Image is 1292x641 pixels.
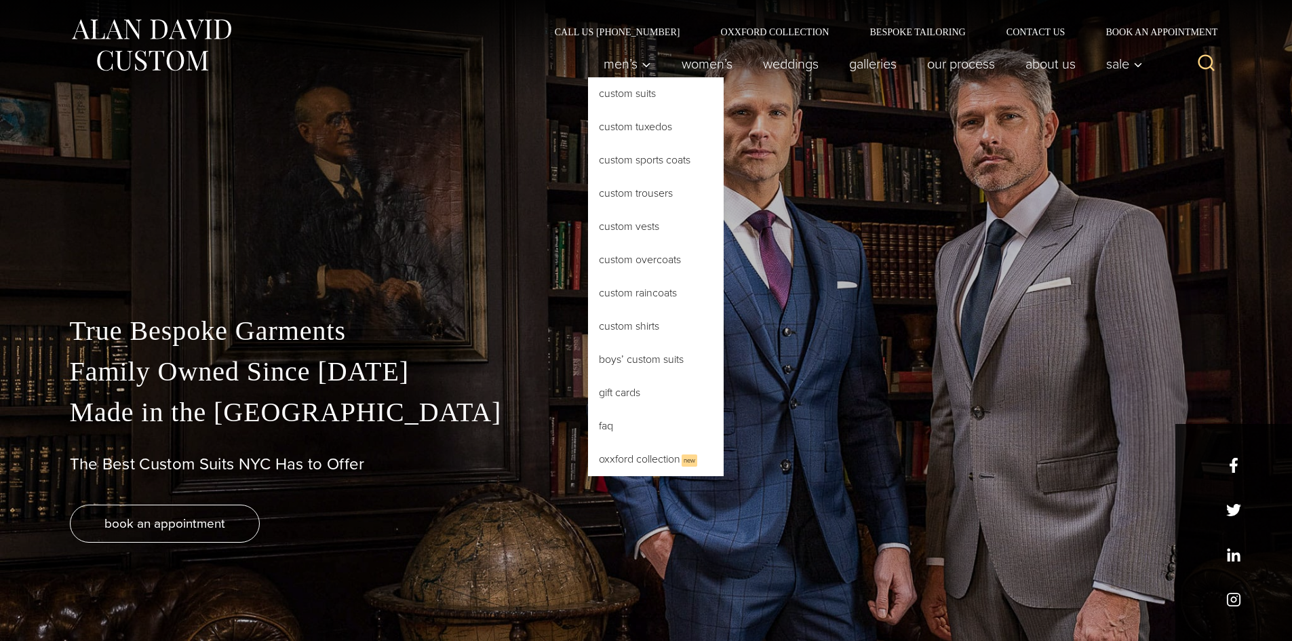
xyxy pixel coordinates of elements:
[534,27,701,37] a: Call Us [PHONE_NUMBER]
[588,144,724,176] a: Custom Sports Coats
[588,50,1150,77] nav: Primary Navigation
[986,27,1086,37] a: Contact Us
[1106,57,1143,71] span: Sale
[588,111,724,143] a: Custom Tuxedos
[604,57,651,71] span: Men’s
[588,310,724,343] a: Custom Shirts
[682,454,697,467] span: New
[834,50,912,77] a: Galleries
[700,27,849,37] a: Oxxford Collection
[747,50,834,77] a: weddings
[588,277,724,309] a: Custom Raincoats
[1085,27,1222,37] a: Book an Appointment
[588,343,724,376] a: Boys’ Custom Suits
[1190,47,1223,80] button: View Search Form
[104,513,225,533] span: book an appointment
[588,244,724,276] a: Custom Overcoats
[912,50,1010,77] a: Our Process
[666,50,747,77] a: Women’s
[70,454,1223,474] h1: The Best Custom Suits NYC Has to Offer
[1010,50,1091,77] a: About Us
[588,177,724,210] a: Custom Trousers
[70,505,260,543] a: book an appointment
[588,210,724,243] a: Custom Vests
[70,15,233,75] img: Alan David Custom
[849,27,985,37] a: Bespoke Tailoring
[588,443,724,476] a: Oxxford CollectionNew
[588,376,724,409] a: Gift Cards
[588,410,724,442] a: FAQ
[70,311,1223,433] p: True Bespoke Garments Family Owned Since [DATE] Made in the [GEOGRAPHIC_DATA]
[588,77,724,110] a: Custom Suits
[534,27,1223,37] nav: Secondary Navigation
